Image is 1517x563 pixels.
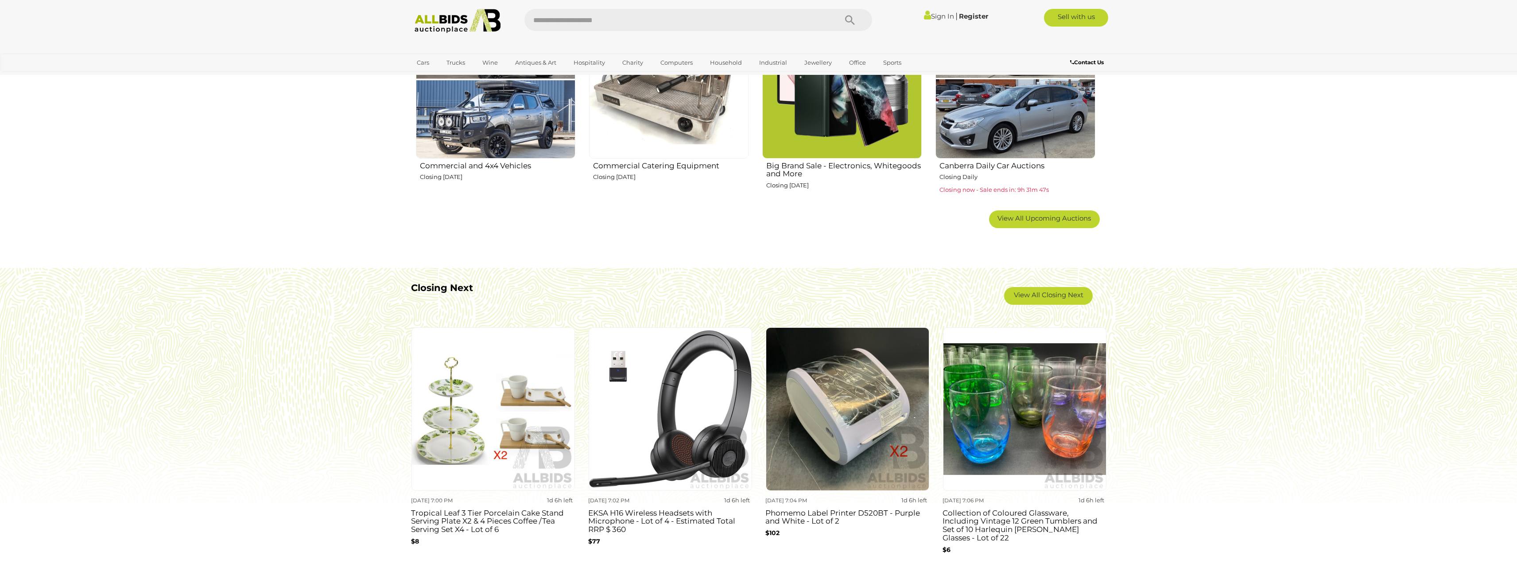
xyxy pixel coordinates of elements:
[989,210,1100,228] a: View All Upcoming Auctions
[939,172,1095,182] p: Closing Daily
[588,507,752,534] h3: EKSA H16 Wireless Headsets with Microphone - Lot of 4 - Estimated Total RRP $ 360
[411,537,419,545] b: $8
[939,159,1095,170] h2: Canberra Daily Car Auctions
[997,214,1091,222] span: View All Upcoming Auctions
[420,172,575,182] p: Closing [DATE]
[765,507,929,525] h3: Phomemo Label Printer D520BT - Purple and White - Lot of 2
[593,159,749,170] h2: Commercial Catering Equipment
[420,159,575,170] h2: Commercial and 4x4 Vehicles
[943,327,1106,491] img: Collection of Coloured Glassware, Including Vintage 12 Green Tumblers and Set of 10 Harlequin She...
[1004,287,1093,305] a: View All Closing Next
[943,507,1106,542] h3: Collection of Coloured Glassware, Including Vintage 12 Green Tumblers and Set of 10 Harlequin [PE...
[410,9,506,33] img: Allbids.com.au
[939,186,1049,193] span: Closing now - Sale ends in: 9h 31m 47s
[828,9,872,31] button: Search
[1070,59,1104,66] b: Contact Us
[655,55,698,70] a: Computers
[617,55,649,70] a: Charity
[588,496,667,505] div: [DATE] 7:02 PM
[943,496,1021,505] div: [DATE] 7:06 PM
[765,496,844,505] div: [DATE] 7:04 PM
[959,12,988,20] a: Register
[704,55,748,70] a: Household
[799,55,838,70] a: Jewellery
[766,327,929,491] img: Phomemo Label Printer D520BT - Purple and White - Lot of 2
[593,172,749,182] p: Closing [DATE]
[753,55,793,70] a: Industrial
[589,327,752,491] img: EKSA H16 Wireless Headsets with Microphone - Lot of 4 - Estimated Total RRP $ 360
[411,70,485,85] a: [GEOGRAPHIC_DATA]
[509,55,562,70] a: Antiques & Art
[588,537,600,545] b: $77
[924,12,954,20] a: Sign In
[724,497,750,504] strong: 1d 6h left
[877,55,907,70] a: Sports
[477,55,504,70] a: Wine
[1044,9,1108,27] a: Sell with us
[765,529,780,537] b: $102
[411,327,575,491] img: Tropical Leaf 3 Tier Porcelain Cake Stand Serving Plate X2 & 4 Pieces Coffee /Tea Serving Set X4 ...
[843,55,872,70] a: Office
[955,11,958,21] span: |
[766,159,922,178] h2: Big Brand Sale - Electronics, Whitegoods and More
[411,55,435,70] a: Cars
[411,507,575,534] h3: Tropical Leaf 3 Tier Porcelain Cake Stand Serving Plate X2 & 4 Pieces Coffee /Tea Serving Set X4 ...
[901,497,927,504] strong: 1d 6h left
[547,497,573,504] strong: 1d 6h left
[411,496,490,505] div: [DATE] 7:00 PM
[411,282,473,293] b: Closing Next
[441,55,471,70] a: Trucks
[1079,497,1104,504] strong: 1d 6h left
[766,180,922,190] p: Closing [DATE]
[1070,58,1106,67] a: Contact Us
[568,55,611,70] a: Hospitality
[943,546,951,554] b: $6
